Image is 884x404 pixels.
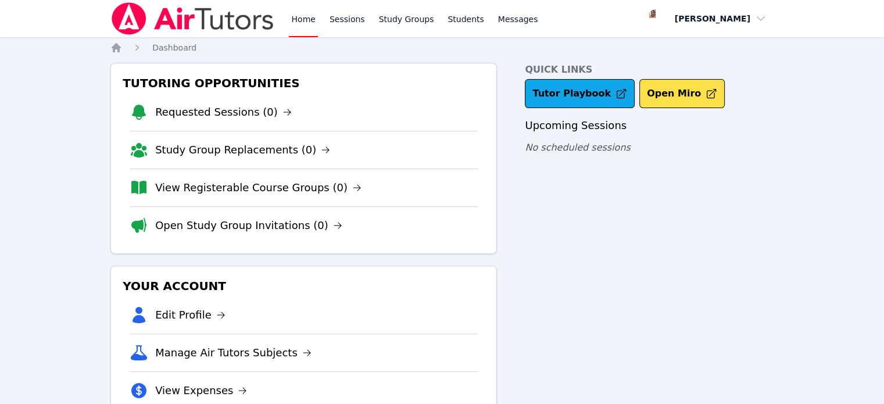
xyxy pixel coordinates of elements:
span: No scheduled sessions [525,142,630,153]
h3: Your Account [120,276,487,296]
a: Study Group Replacements (0) [155,142,330,158]
h4: Quick Links [525,63,774,77]
a: Manage Air Tutors Subjects [155,345,312,361]
span: Messages [498,13,538,25]
span: Dashboard [152,43,196,52]
img: Air Tutors [110,2,275,35]
h3: Upcoming Sessions [525,117,774,134]
a: Requested Sessions (0) [155,104,292,120]
a: Tutor Playbook [525,79,635,108]
a: View Expenses [155,382,247,399]
a: Dashboard [152,42,196,53]
a: View Registerable Course Groups (0) [155,180,362,196]
a: Open Study Group Invitations (0) [155,217,342,234]
nav: Breadcrumb [110,42,774,53]
button: Open Miro [639,79,725,108]
h3: Tutoring Opportunities [120,73,487,94]
a: Edit Profile [155,307,226,323]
